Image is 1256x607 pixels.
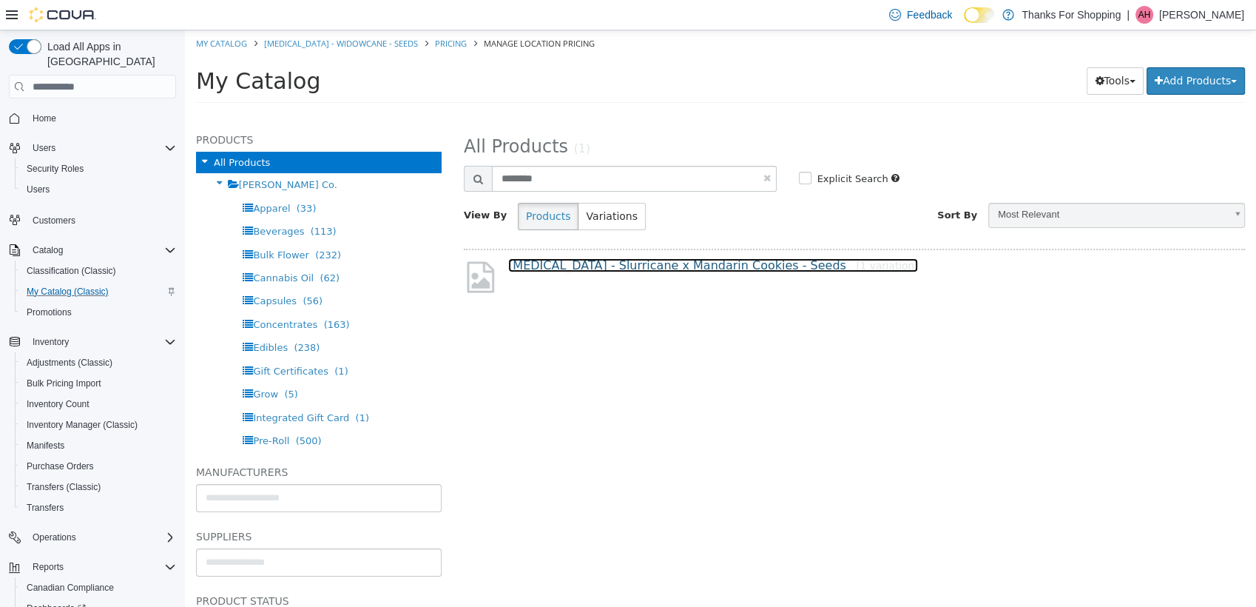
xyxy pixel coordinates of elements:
button: Bulk Pricing Import [15,373,182,394]
button: Add Products [962,37,1060,64]
a: Home [27,110,62,127]
span: View By [279,179,322,190]
span: (500) [111,405,137,416]
span: My Catalog (Classic) [27,286,109,298]
span: Security Roles [27,163,84,175]
span: Users [27,184,50,195]
span: Purchase Orders [21,457,176,475]
button: Users [27,139,61,157]
span: Bulk Pricing Import [27,378,101,389]
a: Inventory Manager (Classic) [21,416,144,434]
button: Transfers [15,497,182,518]
button: Catalog [27,241,69,259]
span: Security Roles [21,160,176,178]
div: April Harder [1135,6,1153,24]
a: Manifests [21,437,70,455]
span: Load All Apps in [GEOGRAPHIC_DATA] [41,39,176,69]
button: Transfers (Classic) [15,477,182,497]
span: Feedback [907,7,952,22]
span: Canadian Compliance [27,582,114,594]
a: Transfers [21,499,70,517]
button: Manifests [15,435,182,456]
span: Users [27,139,176,157]
span: Inventory [27,333,176,351]
span: AH [1138,6,1151,24]
span: Catalog [33,244,63,256]
span: (238) [109,312,135,323]
button: Promotions [15,302,182,323]
span: Operations [27,529,176,546]
span: Integrated Gift Card [68,382,164,393]
a: My Catalog [11,7,62,19]
span: (33) [112,172,132,184]
small: [1 variation] [671,229,733,241]
span: Cannabis Oil [68,242,129,253]
label: Explicit Search [629,141,703,156]
span: Customers [27,210,176,229]
h5: Product Status [11,562,257,580]
span: Purchase Orders [27,460,94,472]
p: [PERSON_NAME] [1159,6,1244,24]
span: Transfers [27,502,64,514]
span: Home [27,109,176,127]
span: Transfers (Classic) [21,478,176,496]
span: Inventory Count [27,398,90,410]
span: Classification (Classic) [27,265,116,277]
span: All Products [29,127,85,138]
button: Inventory Count [15,394,182,415]
span: Manage Location Pricing [299,7,410,19]
span: [PERSON_NAME] Co. [54,149,152,160]
a: Transfers (Classic) [21,478,107,496]
span: Bulk Flower [68,219,124,230]
span: Promotions [21,303,176,321]
h5: Products [11,101,257,118]
a: Security Roles [21,160,90,178]
a: Pricing [250,7,282,19]
span: My Catalog (Classic) [21,283,176,301]
a: Promotions [21,303,78,321]
span: Home [33,113,56,124]
span: Users [33,142,55,154]
img: missing-image.png [279,229,312,265]
span: Reports [27,558,176,576]
h5: Suppliers [11,497,257,515]
button: Customers [3,209,182,230]
button: Adjustments (Classic) [15,352,182,373]
span: (163) [139,289,165,300]
a: Canadian Compliance [21,579,120,597]
button: Inventory Manager (Classic) [15,415,182,435]
span: Adjustments (Classic) [27,357,112,369]
button: Purchase Orders [15,456,182,477]
span: Inventory Count [21,395,176,413]
button: Operations [27,529,82,546]
span: Gift Certificates [68,335,144,346]
button: Products [333,172,394,200]
button: Variations [393,172,460,200]
span: Transfers (Classic) [27,481,101,493]
p: Thanks For Shopping [1022,6,1121,24]
button: Inventory [27,333,75,351]
span: Transfers [21,499,176,517]
span: Grow [68,358,93,369]
button: Classification (Classic) [15,261,182,281]
a: Most Relevant [803,172,1060,198]
span: (56) [118,265,138,276]
button: Operations [3,527,182,548]
span: Edibles [68,312,103,323]
span: My Catalog [11,38,135,64]
span: Manifests [27,440,64,452]
span: Customers [33,215,75,227]
button: Tools [902,37,959,64]
button: Users [3,138,182,158]
button: My Catalog (Classic) [15,281,182,302]
span: (1) [171,382,184,393]
span: Pre-Roll [68,405,104,416]
span: Beverages [68,195,119,207]
small: (1) [389,112,405,125]
span: All Products [279,106,383,127]
span: (5) [99,358,112,369]
span: Inventory [33,336,69,348]
span: Reports [33,561,64,573]
span: Dark Mode [964,23,965,24]
a: Users [21,181,55,198]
